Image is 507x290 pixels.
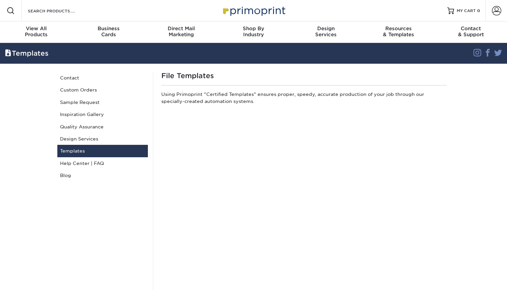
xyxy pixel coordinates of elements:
[72,25,145,32] span: Business
[57,169,148,181] a: Blog
[57,157,148,169] a: Help Center | FAQ
[27,7,93,15] input: SEARCH PRODUCTS.....
[57,145,148,157] a: Templates
[72,21,145,43] a: BusinessCards
[57,121,148,133] a: Quality Assurance
[217,25,290,32] span: Shop By
[477,8,480,13] span: 0
[362,25,435,32] span: Resources
[145,21,217,43] a: Direct MailMarketing
[290,25,362,38] div: Services
[435,21,507,43] a: Contact& Support
[220,3,287,18] img: Primoprint
[290,21,362,43] a: DesignServices
[57,72,148,84] a: Contact
[435,25,507,38] div: & Support
[217,25,290,38] div: Industry
[145,25,217,38] div: Marketing
[57,108,148,120] a: Inspiration Gallery
[161,72,447,80] h1: File Templates
[290,25,362,32] span: Design
[57,84,148,96] a: Custom Orders
[435,25,507,32] span: Contact
[57,133,148,145] a: Design Services
[72,25,145,38] div: Cards
[362,21,435,43] a: Resources& Templates
[362,25,435,38] div: & Templates
[457,8,476,14] span: MY CART
[145,25,217,32] span: Direct Mail
[57,96,148,108] a: Sample Request
[217,21,290,43] a: Shop ByIndustry
[161,91,447,107] p: Using Primoprint "Certified Templates" ensures proper, speedy, accurate production of your job th...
